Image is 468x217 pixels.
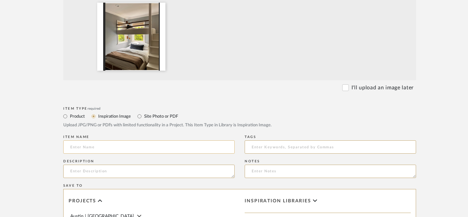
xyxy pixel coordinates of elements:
div: Notes [245,159,416,163]
label: Site Photo or PDF [143,113,178,120]
label: I'll upload an image later [351,84,414,92]
span: Projects [69,198,96,204]
span: required [88,107,101,110]
mat-radio-group: Select item type [63,112,416,120]
span: Inspiration libraries [245,198,311,204]
div: Item Type [63,107,416,111]
div: Tags [245,135,416,139]
label: Inspiration Image [98,113,131,120]
input: Enter Keywords, Separated by Commas [245,140,416,154]
div: Description [63,159,235,163]
input: Enter Name [63,140,235,154]
div: Save To [63,184,416,188]
div: Upload JPG/PNG or PDFs with limited functionality in a Project. This Item Type in Library is Insp... [63,122,416,129]
label: Product [69,113,85,120]
div: Item name [63,135,235,139]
